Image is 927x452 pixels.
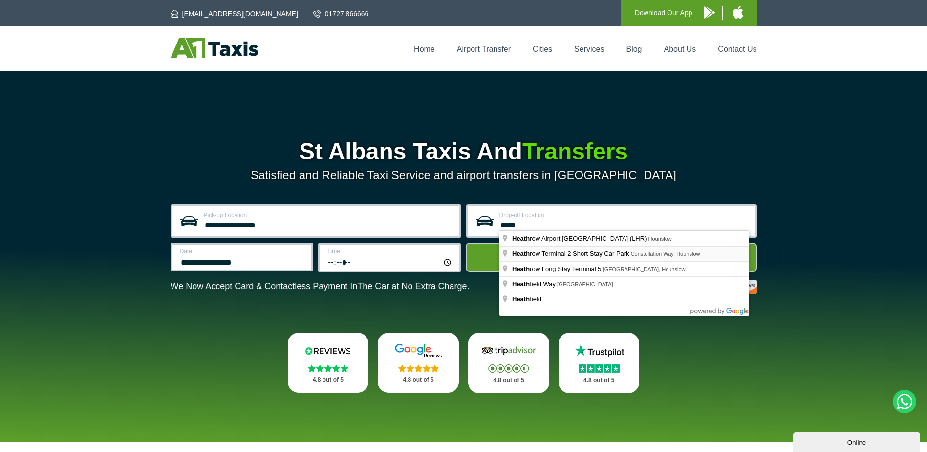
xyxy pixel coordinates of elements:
[388,374,448,386] p: 4.8 out of 5
[570,343,628,358] img: Trustpilot
[299,343,357,358] img: Reviews.io
[574,45,604,53] a: Services
[488,364,529,373] img: Stars
[389,343,448,358] img: Google
[635,7,692,19] p: Download Our App
[626,45,642,53] a: Blog
[171,9,298,19] a: [EMAIL_ADDRESS][DOMAIN_NAME]
[512,235,530,242] span: Heath
[718,45,756,53] a: Contact Us
[512,250,631,257] span: row Terminal 2 Short Stay Car Park
[479,374,539,386] p: 4.8 out of 5
[468,333,549,393] a: Tripadvisor Stars 4.8 out of 5
[479,343,538,358] img: Tripadvisor
[378,333,459,393] a: Google Stars 4.8 out of 5
[398,364,439,372] img: Stars
[512,265,603,272] span: row Long Stay Terminal 5
[704,6,715,19] img: A1 Taxis Android App
[512,295,543,303] span: field
[603,266,686,272] span: [GEOGRAPHIC_DATA], Hounslow
[299,374,358,386] p: 4.8 out of 5
[171,140,757,163] h1: St Albans Taxis And
[313,9,369,19] a: 01727 866666
[522,138,628,164] span: Transfers
[793,430,922,452] iframe: chat widget
[533,45,552,53] a: Cities
[327,249,453,254] label: Time
[512,235,648,242] span: row Airport [GEOGRAPHIC_DATA] (LHR)
[733,6,743,19] img: A1 Taxis iPhone App
[308,364,348,372] img: Stars
[512,250,530,257] span: Heath
[457,45,511,53] a: Airport Transfer
[512,265,530,272] span: Heath
[180,249,305,254] label: Date
[499,212,749,218] label: Drop-off Location
[569,374,629,386] p: 4.8 out of 5
[288,333,369,393] a: Reviews.io Stars 4.8 out of 5
[171,38,258,58] img: A1 Taxis St Albans LTD
[631,251,700,257] span: Constellation Way, Hounslow
[171,281,470,292] p: We Now Accept Card & Contactless Payment In
[512,295,530,303] span: Heath
[171,168,757,182] p: Satisfied and Reliable Taxi Service and airport transfers in [GEOGRAPHIC_DATA]
[414,45,435,53] a: Home
[579,364,620,373] img: Stars
[357,281,469,291] span: The Car at No Extra Charge.
[512,280,530,288] span: Heath
[466,243,757,272] button: Get Quote
[664,45,696,53] a: About Us
[557,281,613,287] span: [GEOGRAPHIC_DATA]
[559,333,640,393] a: Trustpilot Stars 4.8 out of 5
[648,236,671,242] span: Hounslow
[204,212,453,218] label: Pick-up Location
[512,280,557,288] span: field Way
